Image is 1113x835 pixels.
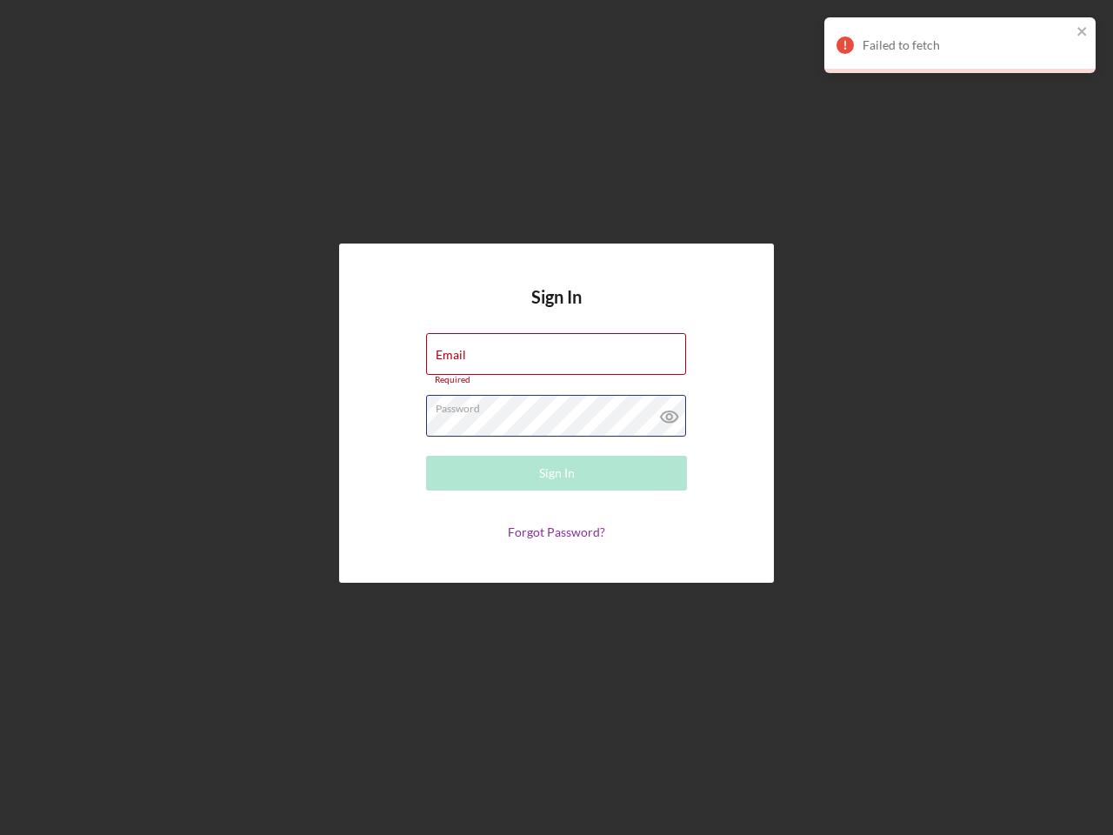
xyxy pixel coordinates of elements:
div: Sign In [539,456,575,491]
label: Email [436,348,466,362]
a: Forgot Password? [508,524,605,539]
label: Password [436,396,686,415]
button: close [1076,24,1089,41]
h4: Sign In [531,287,582,333]
button: Sign In [426,456,687,491]
div: Failed to fetch [863,38,1071,52]
div: Required [426,375,687,385]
